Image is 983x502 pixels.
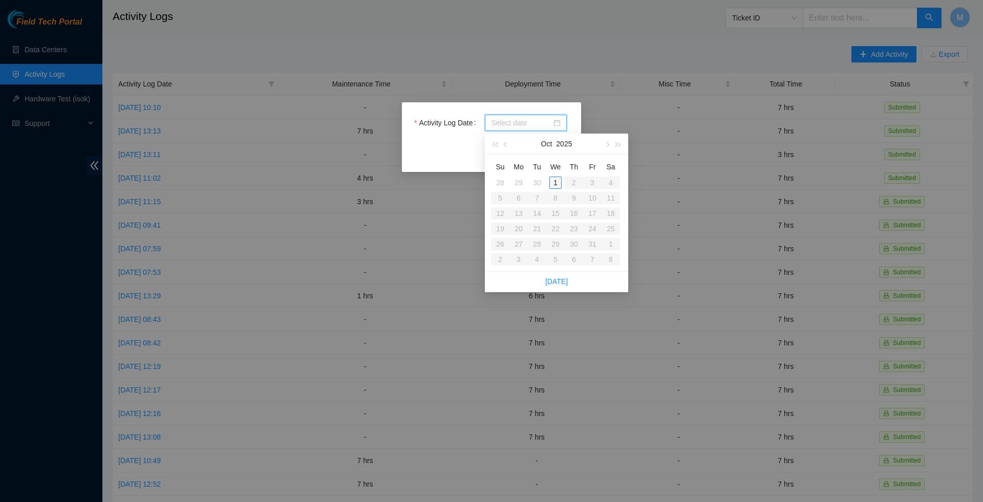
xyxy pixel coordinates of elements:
td: 2025-09-30 [528,175,546,190]
th: Fr [583,159,602,175]
div: 28 [494,177,506,189]
td: 2025-09-28 [491,175,509,190]
th: Tu [528,159,546,175]
a: [DATE] [545,277,568,286]
div: 29 [512,177,525,189]
button: Oct [541,134,552,154]
div: 30 [531,177,543,189]
th: Mo [509,159,528,175]
td: 2025-09-29 [509,175,528,190]
th: We [546,159,565,175]
label: Activity Log Date [414,115,480,131]
th: Th [565,159,583,175]
th: Sa [602,159,620,175]
td: 2025-10-01 [546,175,565,190]
input: Activity Log Date [491,117,551,128]
th: Su [491,159,509,175]
button: 2025 [556,134,572,154]
div: 1 [549,177,562,189]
